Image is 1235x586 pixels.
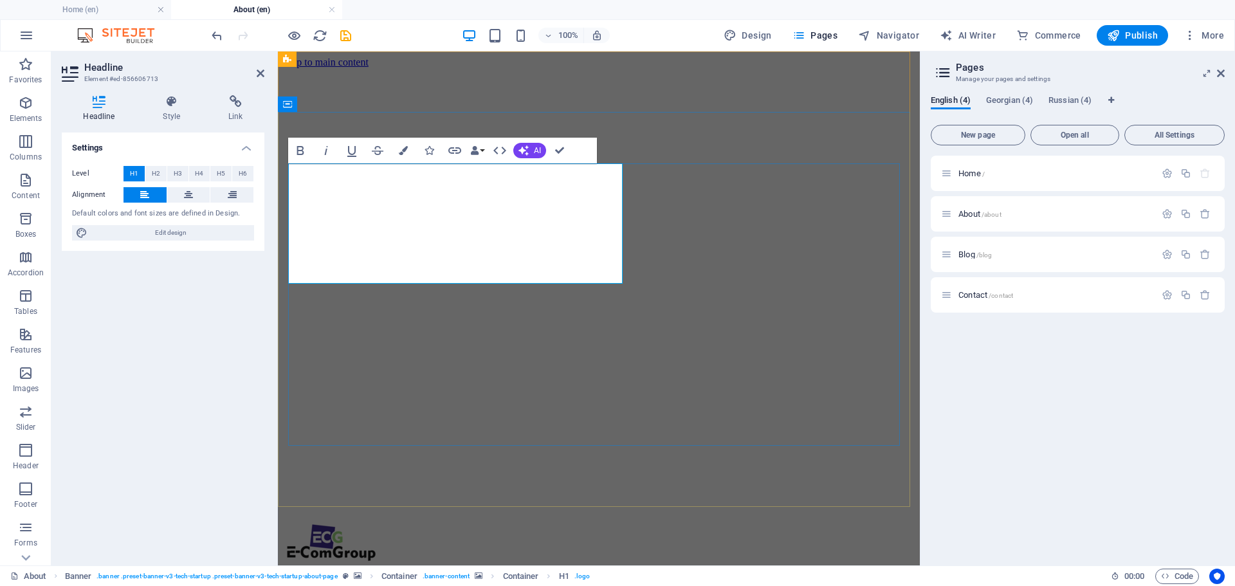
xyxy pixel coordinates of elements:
[718,25,777,46] div: Design (Ctrl+Alt+Y)
[65,569,590,584] nav: breadcrumb
[931,95,1225,120] div: Language Tabs
[547,138,572,163] button: Confirm (Ctrl+⏎)
[10,152,42,162] p: Columns
[391,138,416,163] button: Colors
[286,28,302,43] button: Click here to leave preview mode and continue editing
[468,138,486,163] button: Data Bindings
[475,572,482,580] i: This element contains a background
[955,291,1155,299] div: Contact/contact
[1124,125,1225,145] button: All Settings
[787,25,843,46] button: Pages
[937,131,1020,139] span: New page
[142,95,207,122] h4: Style
[1178,25,1229,46] button: More
[209,28,224,43] button: undo
[91,225,250,241] span: Edit design
[340,138,364,163] button: Underline (Ctrl+U)
[724,29,772,42] span: Design
[423,569,470,584] span: . banner-content
[84,62,264,73] h2: Headline
[1162,249,1173,260] div: Settings
[62,95,142,122] h4: Headline
[488,138,512,163] button: HTML
[365,138,390,163] button: Strikethrough
[8,268,44,278] p: Accordion
[72,225,254,241] button: Edit design
[314,138,338,163] button: Italic (Ctrl+I)
[1184,29,1224,42] span: More
[935,25,1001,46] button: AI Writer
[1036,131,1113,139] span: Open all
[958,250,992,259] span: Click to open page
[1130,131,1219,139] span: All Settings
[84,73,239,85] h3: Element #ed-856606713
[513,143,546,158] button: AI
[1180,289,1191,300] div: Duplicate
[354,572,361,580] i: This element contains a background
[152,166,160,181] span: H2
[74,28,170,43] img: Editor Logo
[145,166,167,181] button: H2
[538,28,584,43] button: 100%
[14,538,37,548] p: Forms
[167,166,188,181] button: H3
[130,166,138,181] span: H1
[958,290,1013,300] span: Contact
[931,93,971,111] span: English (4)
[195,166,203,181] span: H4
[381,569,417,584] span: Click to select. Double-click to edit
[288,138,313,163] button: Bold (Ctrl+B)
[989,292,1013,299] span: /contact
[958,169,985,178] span: Click to open page
[955,210,1155,218] div: About/about
[72,208,254,219] div: Default colors and font sizes are defined in Design.
[10,113,42,124] p: Elements
[955,169,1155,178] div: Home/
[417,138,441,163] button: Icons
[338,28,353,43] i: Save (Ctrl+S)
[65,569,92,584] span: Click to select. Double-click to edit
[982,170,985,178] span: /
[591,30,603,41] i: On resize automatically adjust zoom level to fit chosen device.
[171,3,342,17] h4: About (en)
[232,166,253,181] button: H6
[210,166,232,181] button: H5
[1180,208,1191,219] div: Duplicate
[534,147,541,154] span: AI
[312,28,327,43] button: reload
[858,29,919,42] span: Navigator
[503,569,539,584] span: Click to select. Double-click to edit
[956,73,1199,85] h3: Manage your pages and settings
[940,29,996,42] span: AI Writer
[559,569,569,584] span: Click to select. Double-click to edit
[14,306,37,316] p: Tables
[443,138,467,163] button: Link
[976,252,993,259] span: /blog
[13,461,39,471] p: Header
[558,28,578,43] h6: 100%
[853,25,924,46] button: Navigator
[955,250,1155,259] div: Blog/blog
[207,95,264,122] h4: Link
[1209,569,1225,584] button: Usercentrics
[189,166,210,181] button: H4
[931,125,1025,145] button: New page
[1162,168,1173,179] div: Settings
[1111,569,1145,584] h6: Session time
[1048,93,1092,111] span: Russian (4)
[174,166,182,181] span: H3
[10,345,41,355] p: Features
[1200,168,1211,179] div: The startpage cannot be deleted
[1200,249,1211,260] div: Remove
[62,133,264,156] h4: Settings
[1097,25,1168,46] button: Publish
[15,229,37,239] p: Boxes
[1162,289,1173,300] div: Settings
[1200,289,1211,300] div: Remove
[16,422,36,432] p: Slider
[1180,249,1191,260] div: Duplicate
[9,75,42,85] p: Favorites
[13,383,39,394] p: Images
[123,166,145,181] button: H1
[217,166,225,181] span: H5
